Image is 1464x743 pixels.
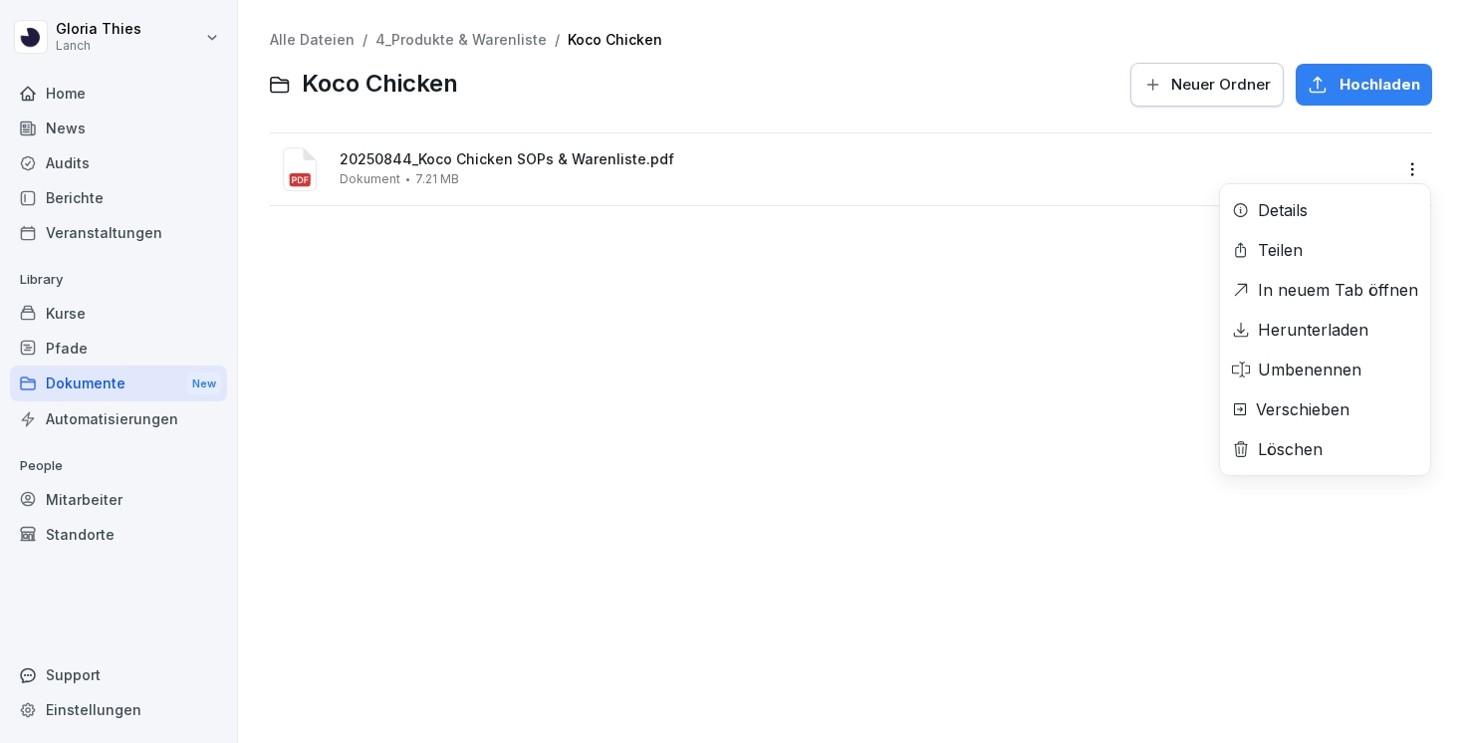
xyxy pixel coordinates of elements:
[1258,278,1418,302] div: In neuem Tab öffnen
[1258,437,1323,461] div: Löschen
[1258,238,1303,262] div: Teilen
[1171,74,1271,96] span: Neuer Ordner
[1258,358,1361,381] div: Umbenennen
[1258,198,1308,222] div: Details
[1256,397,1349,421] div: Verschieben
[1258,318,1368,342] div: Herunterladen
[1340,74,1420,96] span: Hochladen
